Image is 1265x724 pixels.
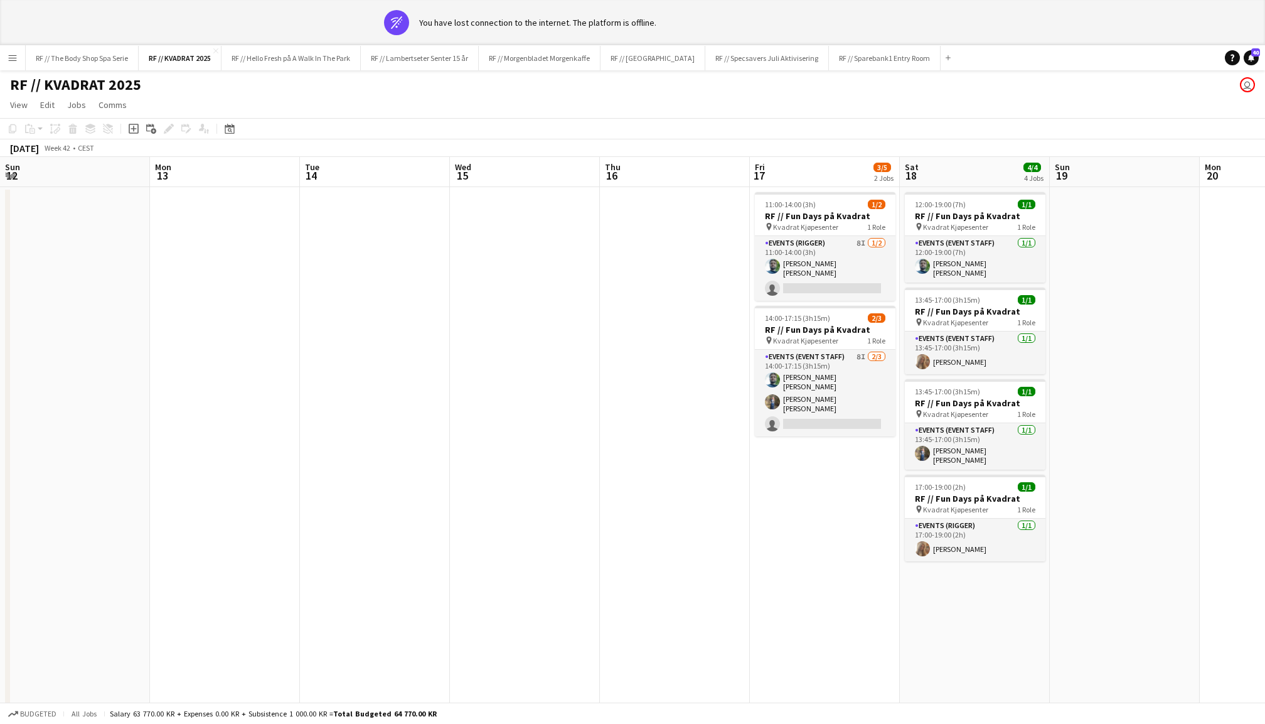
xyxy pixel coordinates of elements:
[915,200,966,209] span: 12:00-19:00 (7h)
[915,387,980,396] span: 13:45-17:00 (3h15m)
[139,46,222,70] button: RF // KVADRAT 2025
[603,168,621,183] span: 16
[1018,200,1035,209] span: 1/1
[705,46,829,70] button: RF // Specsavers Juli Aktivisering
[905,306,1045,317] h3: RF // Fun Days på Kvadrat
[915,482,966,492] span: 17:00-19:00 (2h)
[1023,163,1041,172] span: 4/4
[222,46,361,70] button: RF // Hello Fresh på A Walk In The Park
[3,168,20,183] span: 12
[1018,295,1035,305] span: 1/1
[41,143,73,153] span: Week 42
[10,75,141,94] h1: RF // KVADRAT 2025
[361,46,479,70] button: RF // Lambertseter Senter 15 år
[1240,77,1255,92] app-user-avatar: Marit Holvik
[1017,222,1035,232] span: 1 Role
[333,709,437,718] span: Total Budgeted 64 770.00 KR
[1055,161,1070,173] span: Sun
[873,163,891,172] span: 3/5
[923,409,988,419] span: Kvadrat Kjøpesenter
[867,222,885,232] span: 1 Role
[303,168,319,183] span: 14
[62,97,91,113] a: Jobs
[1251,48,1260,57] span: 40
[1017,409,1035,419] span: 1 Role
[5,97,33,113] a: View
[905,475,1045,561] app-job-card: 17:00-19:00 (2h)1/1RF // Fun Days på Kvadrat Kvadrat Kjøpesenter1 RoleEvents (Rigger)1/117:00-19:...
[755,210,895,222] h3: RF // Fun Days på Kvadrat
[905,493,1045,504] h3: RF // Fun Days på Kvadrat
[1018,482,1035,492] span: 1/1
[765,200,816,209] span: 11:00-14:00 (3h)
[305,161,319,173] span: Tue
[905,192,1045,283] app-job-card: 12:00-19:00 (7h)1/1RF // Fun Days på Kvadrat Kvadrat Kjøpesenter1 RoleEvents (Event Staff)1/112:0...
[1205,161,1221,173] span: Mon
[868,313,885,323] span: 2/3
[923,318,988,327] span: Kvadrat Kjøpesenter
[905,332,1045,374] app-card-role: Events (Event Staff)1/113:45-17:00 (3h15m)[PERSON_NAME]
[99,99,127,111] span: Comms
[765,313,830,323] span: 14:00-17:15 (3h15m)
[155,161,171,173] span: Mon
[1018,387,1035,396] span: 1/1
[1024,173,1043,183] div: 4 Jobs
[20,710,56,718] span: Budgeted
[905,210,1045,222] h3: RF // Fun Days på Kvadrat
[755,161,765,173] span: Fri
[419,17,656,28] div: You have lost connection to the internet. The platform is offline.
[10,142,39,154] div: [DATE]
[453,168,471,183] span: 15
[905,397,1045,409] h3: RF // Fun Days på Kvadrat
[1017,505,1035,514] span: 1 Role
[110,709,437,718] div: Salary 63 770.00 KR + Expenses 0.00 KR + Subsistence 1 000.00 KR =
[1244,50,1259,65] a: 40
[67,99,86,111] span: Jobs
[868,200,885,209] span: 1/2
[1053,168,1070,183] span: 19
[26,46,139,70] button: RF // The Body Shop Spa Serie
[905,519,1045,561] app-card-role: Events (Rigger)1/117:00-19:00 (2h)[PERSON_NAME]
[35,97,60,113] a: Edit
[755,350,895,436] app-card-role: Events (Event Staff)8I2/314:00-17:15 (3h15m)[PERSON_NAME] [PERSON_NAME][PERSON_NAME] [PERSON_NAME]
[753,168,765,183] span: 17
[755,192,895,301] app-job-card: 11:00-14:00 (3h)1/2RF // Fun Days på Kvadrat Kvadrat Kjøpesenter1 RoleEvents (Rigger)8I1/211:00-1...
[600,46,705,70] button: RF // [GEOGRAPHIC_DATA]
[78,143,94,153] div: CEST
[915,295,980,305] span: 13:45-17:00 (3h15m)
[1203,168,1221,183] span: 20
[867,336,885,345] span: 1 Role
[479,46,600,70] button: RF // Morgenbladet Morgenkaffe
[1017,318,1035,327] span: 1 Role
[40,99,55,111] span: Edit
[6,707,58,721] button: Budgeted
[923,222,988,232] span: Kvadrat Kjøpesenter
[605,161,621,173] span: Thu
[755,236,895,301] app-card-role: Events (Rigger)8I1/211:00-14:00 (3h)[PERSON_NAME] [PERSON_NAME]
[923,505,988,514] span: Kvadrat Kjøpesenter
[905,379,1045,470] app-job-card: 13:45-17:00 (3h15m)1/1RF // Fun Days på Kvadrat Kvadrat Kjøpesenter1 RoleEvents (Event Staff)1/11...
[5,161,20,173] span: Sun
[773,222,838,232] span: Kvadrat Kjøpesenter
[755,306,895,436] app-job-card: 14:00-17:15 (3h15m)2/3RF // Fun Days på Kvadrat Kvadrat Kjøpesenter1 RoleEvents (Event Staff)8I2/...
[905,288,1045,374] app-job-card: 13:45-17:00 (3h15m)1/1RF // Fun Days på Kvadrat Kvadrat Kjøpesenter1 RoleEvents (Event Staff)1/11...
[874,173,894,183] div: 2 Jobs
[903,168,919,183] span: 18
[755,324,895,335] h3: RF // Fun Days på Kvadrat
[905,236,1045,283] app-card-role: Events (Event Staff)1/112:00-19:00 (7h)[PERSON_NAME] [PERSON_NAME]
[69,709,99,718] span: All jobs
[905,161,919,173] span: Sat
[93,97,132,113] a: Comms
[153,168,171,183] span: 13
[905,423,1045,470] app-card-role: Events (Event Staff)1/113:45-17:00 (3h15m)[PERSON_NAME] [PERSON_NAME]
[455,161,471,173] span: Wed
[773,336,838,345] span: Kvadrat Kjøpesenter
[10,99,28,111] span: View
[829,46,941,70] button: RF // Sparebank1 Entry Room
